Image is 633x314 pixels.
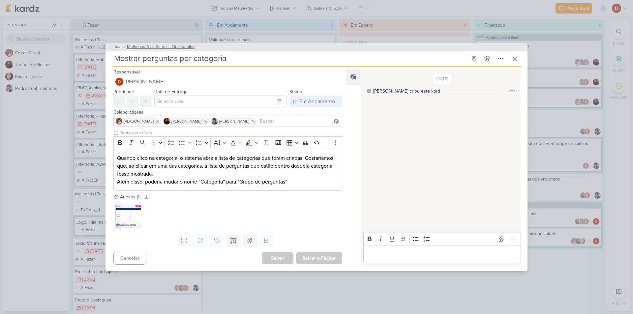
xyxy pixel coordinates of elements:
[154,89,187,95] label: Data de Entrega
[117,154,339,178] p: Quando clico na categoria, o sistema abre a lista de categorias que foram criadas. Gostaríamos qu...
[113,89,134,95] label: Prioridade
[119,129,342,136] input: Texto sem título
[113,136,342,149] div: Editor toolbar
[373,88,440,95] div: [PERSON_NAME] criou este kard
[115,202,141,228] img: PW5nuhT8pkKiMR78QnqJUwjAXkcmJqSfwMV8qw3A.png
[164,118,170,125] img: Jaqueline Molina
[120,193,140,200] div: Anexos (1)
[363,245,521,263] div: Editor editing area: main
[154,96,287,107] input: Select a date
[507,88,518,94] div: 22:32
[211,118,218,125] img: Pedro Luahn Simões
[363,233,521,245] div: Editor toolbar
[219,118,249,124] span: [PERSON_NAME]
[125,78,165,86] span: [PERSON_NAME]
[113,252,146,265] button: Cancelar
[299,98,335,105] div: Em Andamento
[289,89,302,95] label: Status
[289,96,342,107] button: Em Andamento
[171,118,201,124] span: [PERSON_NAME]
[113,76,342,88] button: [PERSON_NAME]
[258,117,341,125] input: Buscar
[116,118,122,125] img: Cezar Giusti
[113,69,140,75] label: Responsável
[113,109,342,116] div: Colaboradores
[127,44,195,50] span: Melhorias Tess Games - Que baralho
[115,221,141,228] div: download.png
[117,178,339,186] p: Além disso, poderia mudar o nome “Categoria” para “Grupo de perguntas”
[113,149,342,191] div: Editor editing area: main
[112,53,467,65] input: Kard Sem Título
[113,44,126,49] span: JM239
[124,118,154,124] span: [PERSON_NAME]
[108,44,195,50] button: JM239 Melhorias Tess Games - Que baralho
[115,78,123,86] img: Davi Elias Teixeira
